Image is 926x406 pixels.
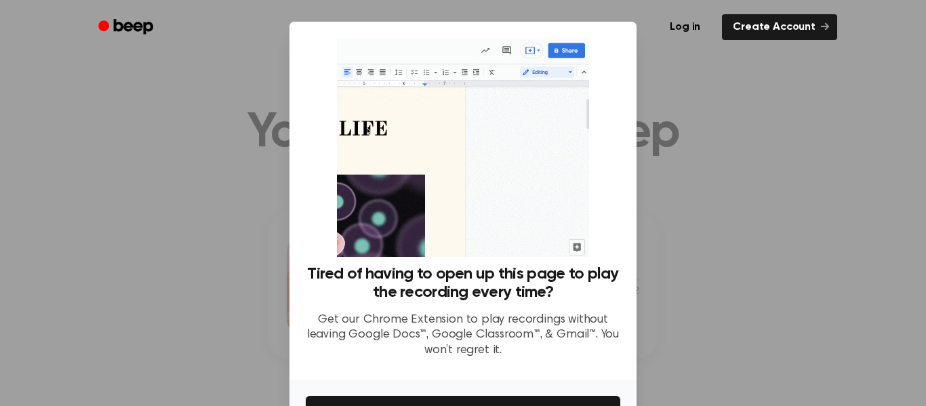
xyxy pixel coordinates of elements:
[306,265,620,302] h3: Tired of having to open up this page to play the recording every time?
[656,12,714,43] a: Log in
[337,38,588,257] img: Beep extension in action
[722,14,837,40] a: Create Account
[89,14,165,41] a: Beep
[306,312,620,359] p: Get our Chrome Extension to play recordings without leaving Google Docs™, Google Classroom™, & Gm...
